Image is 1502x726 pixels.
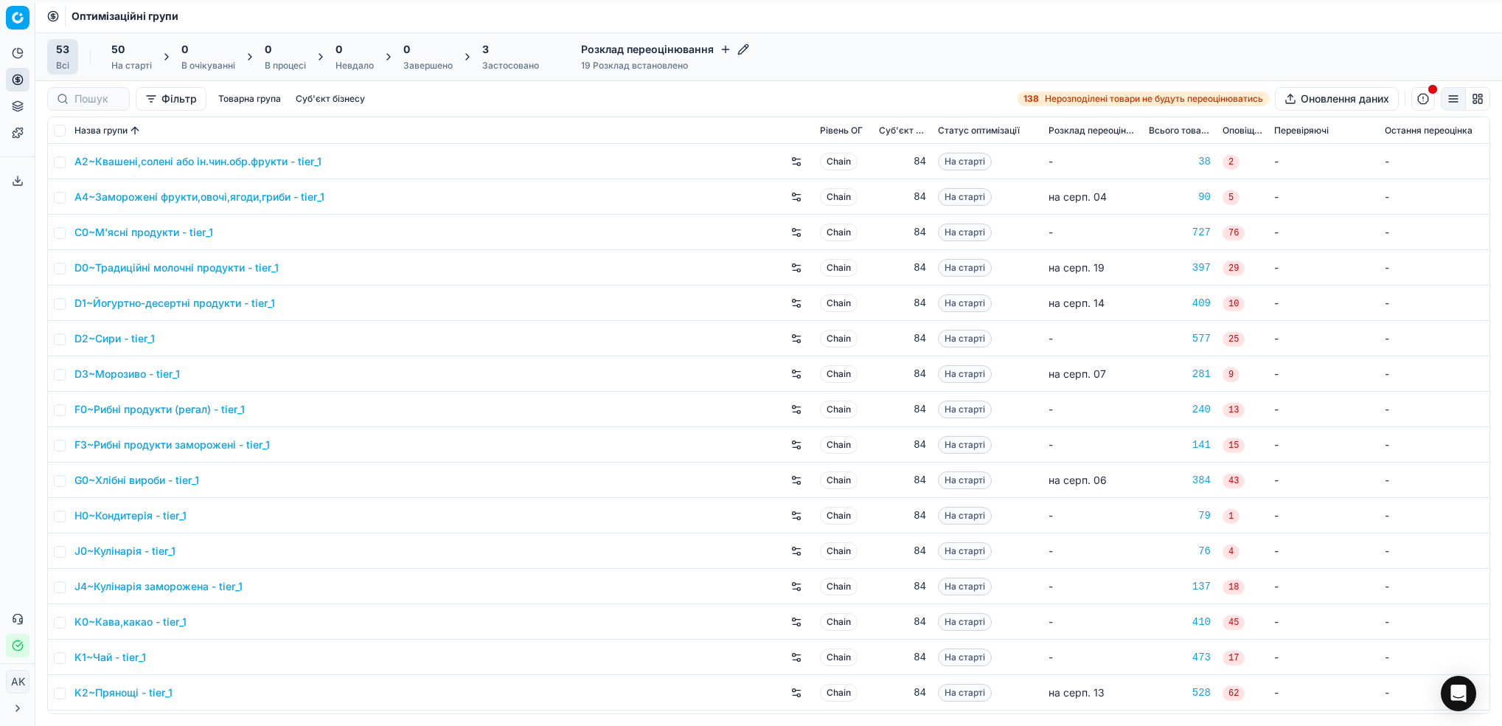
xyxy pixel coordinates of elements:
[1149,225,1211,240] a: 727
[938,224,992,241] span: На старті
[74,579,243,594] a: J4~Кулінарія заморожена - tier_1
[1149,260,1211,275] a: 397
[1379,675,1489,711] td: -
[1268,463,1379,498] td: -
[1379,604,1489,640] td: -
[1149,331,1211,346] a: 577
[128,123,142,138] button: Sorted by Назва групи ascending
[1149,296,1211,311] a: 409
[1149,402,1211,417] a: 240
[1043,215,1143,250] td: -
[820,401,858,418] span: Chain
[938,542,992,560] span: На старті
[181,42,188,57] span: 0
[1268,144,1379,179] td: -
[265,42,271,57] span: 0
[938,471,992,489] span: На старті
[74,190,324,204] a: A4~Заморожені фрукти,овочі,ягоди,гриби - tier_1
[265,60,306,72] div: В процесі
[1268,286,1379,321] td: -
[74,125,128,136] span: Назва групи
[1149,473,1211,488] div: 384
[1149,367,1211,381] div: 281
[1441,676,1476,711] div: Open Intercom Messenger
[879,508,926,523] div: 84
[1223,651,1245,665] span: 17
[938,649,992,666] span: На старті
[1379,498,1489,533] td: -
[1268,427,1379,463] td: -
[181,60,235,72] div: В очікуванні
[1379,392,1489,427] td: -
[482,42,489,57] span: 3
[1149,544,1211,559] div: 76
[820,542,858,560] span: Chain
[938,401,992,418] span: На старті
[1223,190,1240,205] span: 5
[938,365,992,383] span: На старті
[1149,508,1211,523] a: 79
[879,154,926,169] div: 84
[1023,93,1039,105] strong: 138
[938,507,992,525] span: На старті
[1049,261,1105,274] span: на серп. 19
[879,225,926,240] div: 84
[938,153,992,170] span: На старті
[1223,403,1245,418] span: 13
[1379,356,1489,392] td: -
[111,42,125,57] span: 50
[1379,144,1489,179] td: -
[879,190,926,204] div: 84
[1149,125,1211,136] span: Всього товарів
[1268,640,1379,675] td: -
[1268,356,1379,392] td: -
[1268,675,1379,711] td: -
[1379,250,1489,286] td: -
[7,671,29,693] span: AK
[938,436,992,454] span: На старті
[1223,509,1240,524] span: 1
[335,60,374,72] div: Невдало
[820,684,858,702] span: Chain
[56,42,69,57] span: 53
[1379,533,1489,569] td: -
[1268,498,1379,533] td: -
[1223,474,1245,488] span: 43
[820,578,858,595] span: Chain
[1379,286,1489,321] td: -
[1049,190,1107,203] span: на серп. 04
[1043,498,1143,533] td: -
[1268,392,1379,427] td: -
[290,90,371,108] button: Суб'єкт бізнесу
[1043,604,1143,640] td: -
[74,296,275,311] a: D1~Йогуртно-десертні продукти - tier_1
[1043,321,1143,356] td: -
[74,402,245,417] a: F0~Рибні продукти (регал) - tier_1
[1268,569,1379,604] td: -
[1049,125,1137,136] span: Розклад переоцінювання
[879,438,926,452] div: 84
[6,670,29,694] button: AK
[938,259,992,277] span: На старті
[482,60,539,72] div: Застосовано
[820,507,858,525] span: Chain
[1149,650,1211,665] div: 473
[1379,321,1489,356] td: -
[1268,215,1379,250] td: -
[820,436,858,454] span: Chain
[879,473,926,488] div: 84
[879,367,926,381] div: 84
[1223,544,1240,559] span: 4
[879,650,926,665] div: 84
[1149,615,1211,629] a: 410
[1049,297,1105,309] span: на серп. 14
[74,650,146,665] a: K1~Чай - tier_1
[74,438,270,452] a: F3~Рибні продукти заморожені - tier_1
[1149,190,1211,204] a: 90
[74,225,213,240] a: C0~М'ясні продукти - tier_1
[212,90,287,108] button: Товарна група
[820,649,858,666] span: Chain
